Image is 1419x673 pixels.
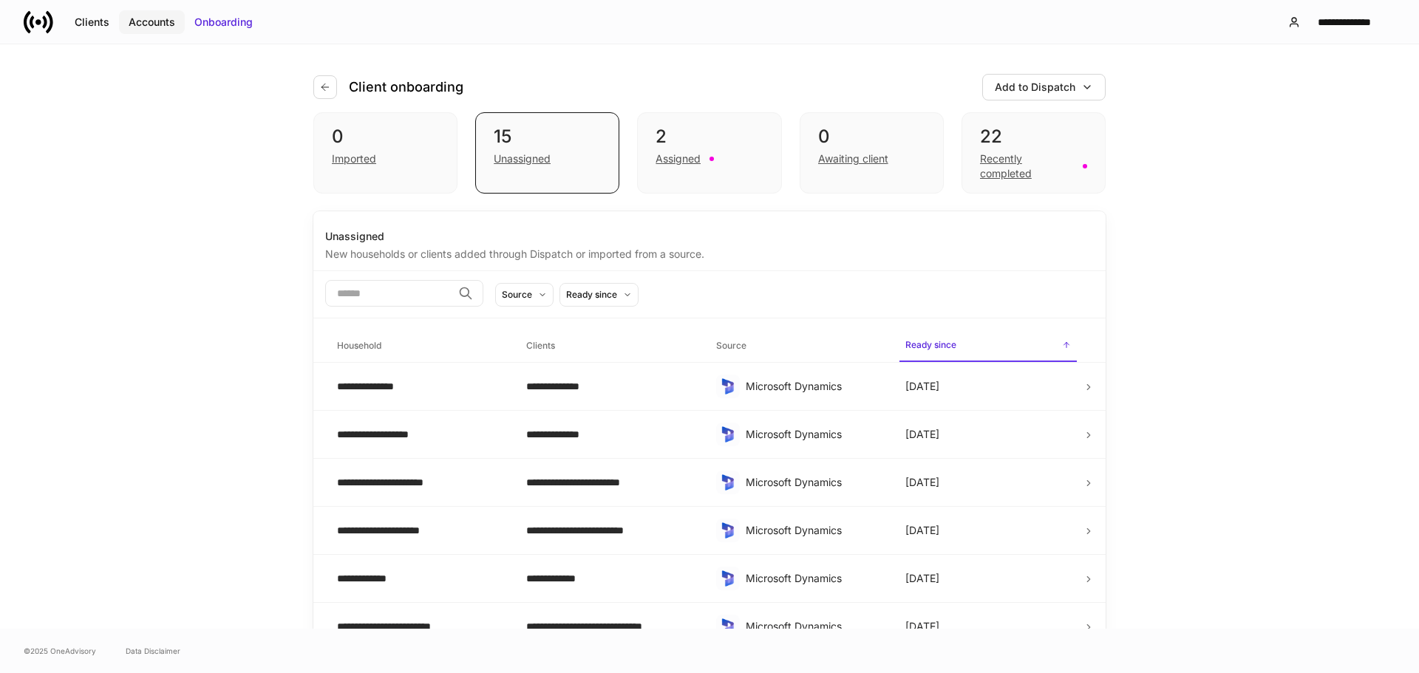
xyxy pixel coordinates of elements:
[905,619,939,634] p: [DATE]
[494,151,551,166] div: Unassigned
[475,112,619,194] div: 15Unassigned
[129,15,175,30] div: Accounts
[656,125,763,148] div: 2
[746,379,882,394] div: Microsoft Dynamics
[502,287,532,301] div: Source
[495,283,554,307] button: Source
[746,619,882,634] div: Microsoft Dynamics
[716,338,746,352] h6: Source
[656,151,701,166] div: Assigned
[526,338,555,352] h6: Clients
[980,151,1074,181] div: Recently completed
[325,244,1094,262] div: New households or clients added through Dispatch or imported from a source.
[126,645,180,657] a: Data Disclaimer
[818,125,925,148] div: 0
[185,10,262,34] button: Onboarding
[980,125,1087,148] div: 22
[637,112,781,194] div: 2Assigned
[719,378,737,395] img: sIOyOZvWb5kUEAwh5D03bPzsWHrUXBSdsWHDhg8Ma8+nBQBvlija69eFAv+snJUCyn8AqO+ElBnIpgMAAAAASUVORK5CYII=
[75,15,109,30] div: Clients
[337,338,381,352] h6: Household
[719,618,737,635] img: sIOyOZvWb5kUEAwh5D03bPzsWHrUXBSdsWHDhg8Ma8+nBQBvlija69eFAv+snJUCyn8AqO+ElBnIpgMAAAAASUVORK5CYII=
[962,112,1106,194] div: 22Recently completed
[332,151,376,166] div: Imported
[719,522,737,539] img: sIOyOZvWb5kUEAwh5D03bPzsWHrUXBSdsWHDhg8Ma8+nBQBvlija69eFAv+snJUCyn8AqO+ElBnIpgMAAAAASUVORK5CYII=
[719,474,737,491] img: sIOyOZvWb5kUEAwh5D03bPzsWHrUXBSdsWHDhg8Ma8+nBQBvlija69eFAv+snJUCyn8AqO+ElBnIpgMAAAAASUVORK5CYII=
[899,330,1077,362] span: Ready since
[995,80,1075,95] div: Add to Dispatch
[905,475,939,490] p: [DATE]
[905,338,956,352] h6: Ready since
[313,112,457,194] div: 0Imported
[905,427,939,442] p: [DATE]
[331,331,508,361] span: Household
[746,571,882,586] div: Microsoft Dynamics
[905,523,939,538] p: [DATE]
[65,10,119,34] button: Clients
[24,645,96,657] span: © 2025 OneAdvisory
[982,74,1106,100] button: Add to Dispatch
[559,283,639,307] button: Ready since
[905,571,939,586] p: [DATE]
[800,112,944,194] div: 0Awaiting client
[818,151,888,166] div: Awaiting client
[494,125,601,148] div: 15
[325,229,1094,244] div: Unassigned
[119,10,185,34] button: Accounts
[566,287,617,301] div: Ready since
[520,331,698,361] span: Clients
[746,475,882,490] div: Microsoft Dynamics
[719,426,737,443] img: sIOyOZvWb5kUEAwh5D03bPzsWHrUXBSdsWHDhg8Ma8+nBQBvlija69eFAv+snJUCyn8AqO+ElBnIpgMAAAAASUVORK5CYII=
[194,15,253,30] div: Onboarding
[905,379,939,394] p: [DATE]
[710,331,888,361] span: Source
[746,523,882,538] div: Microsoft Dynamics
[746,427,882,442] div: Microsoft Dynamics
[349,78,463,96] h4: Client onboarding
[332,125,439,148] div: 0
[719,570,737,587] img: sIOyOZvWb5kUEAwh5D03bPzsWHrUXBSdsWHDhg8Ma8+nBQBvlija69eFAv+snJUCyn8AqO+ElBnIpgMAAAAASUVORK5CYII=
